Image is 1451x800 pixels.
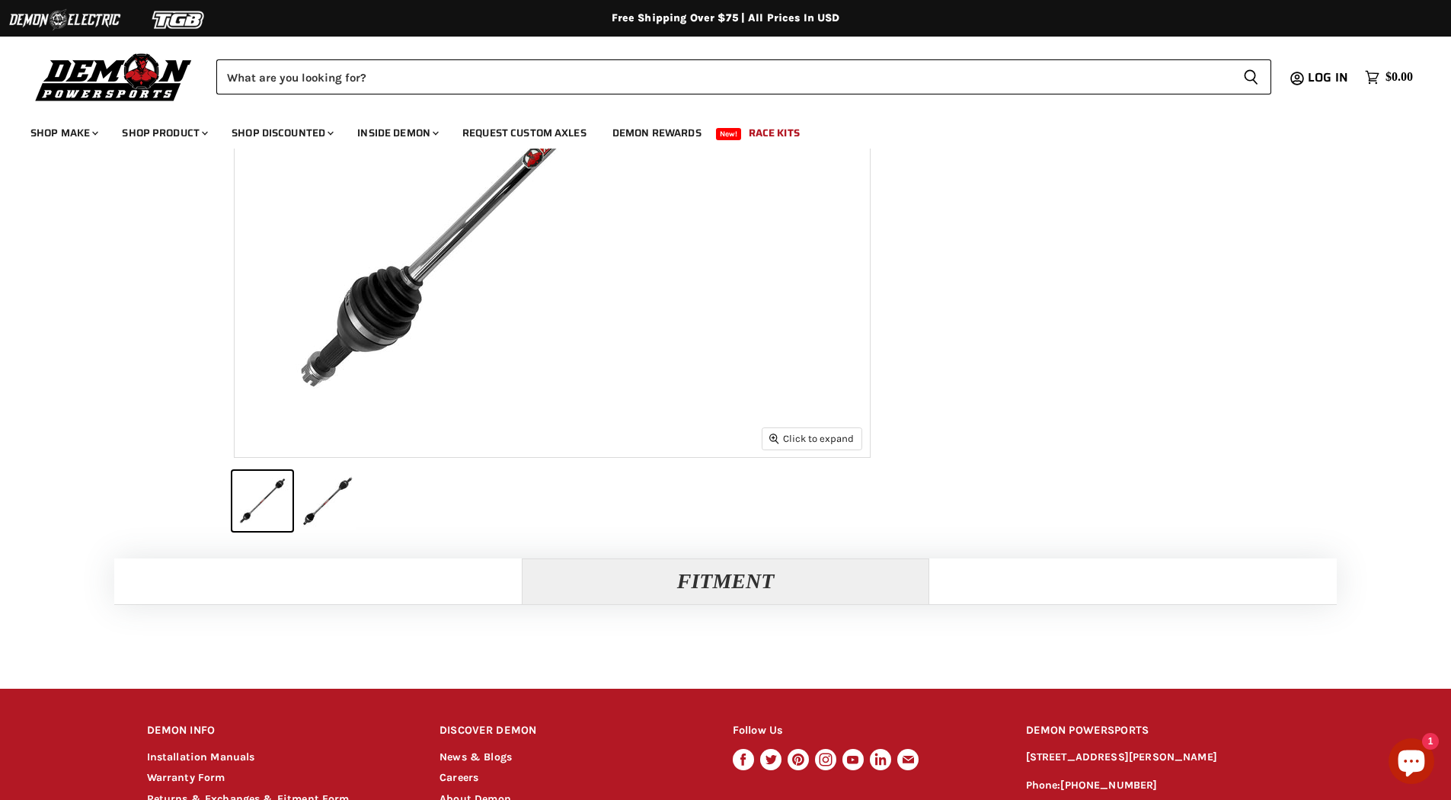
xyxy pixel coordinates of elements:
[117,11,1335,25] div: Free Shipping Over $75 | All Prices In USD
[737,117,811,149] a: Race Kits
[232,471,292,531] button: Can-Am Maverick R Demon Xtreme Heavy Duty Axle Race Spec 300M thumbnail
[1384,738,1439,788] inbox-online-store-chat: Shopify online store chat
[716,128,742,140] span: New!
[451,117,598,149] a: Request Custom Axles
[1026,749,1305,766] p: [STREET_ADDRESS][PERSON_NAME]
[769,433,854,444] span: Click to expand
[439,713,704,749] h2: DISCOVER DEMON
[220,117,343,149] a: Shop Discounted
[216,59,1271,94] form: Product
[147,771,225,784] a: Warranty Form
[439,750,512,763] a: News & Blogs
[762,428,861,449] button: Click to expand
[601,117,713,149] a: Demon Rewards
[216,59,1231,94] input: Search
[19,117,107,149] a: Shop Make
[110,117,217,149] a: Shop Product
[297,471,357,531] button: Can-Am Maverick R Demon Xtreme Heavy Duty Axle Race Spec 300M thumbnail
[1026,777,1305,795] p: Phone:
[30,50,197,104] img: Demon Powersports
[346,117,448,149] a: Inside Demon
[1385,70,1413,85] span: $0.00
[19,111,1409,149] ul: Main menu
[122,5,236,34] img: TGB Logo 2
[147,750,255,763] a: Installation Manuals
[733,713,997,749] h2: Follow Us
[1308,68,1348,87] span: Log in
[1026,713,1305,749] h2: DEMON POWERSPORTS
[439,771,478,784] a: Careers
[1357,66,1421,88] a: $0.00
[1060,779,1157,792] a: [PHONE_NUMBER]
[8,5,122,34] img: Demon Electric Logo 2
[1301,71,1357,85] a: Log in
[147,713,411,749] h2: DEMON INFO
[1231,59,1271,94] button: Search
[522,558,929,604] button: Fitment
